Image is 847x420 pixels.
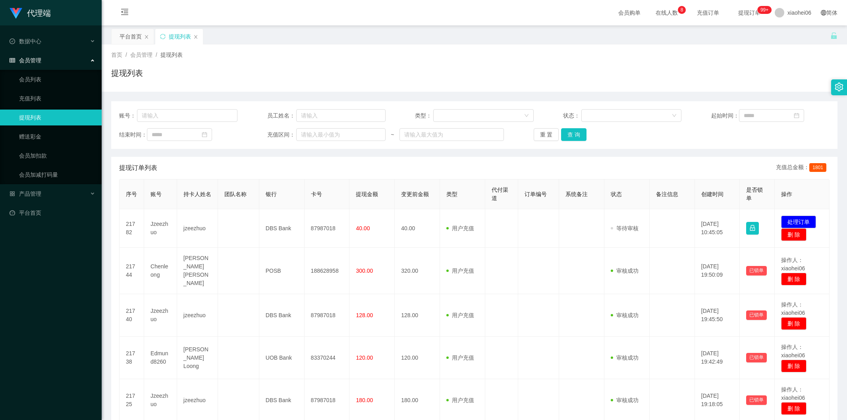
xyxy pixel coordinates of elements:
span: 会员管理 [10,57,41,64]
td: 120.00 [395,337,440,379]
span: 操作人：xiaohei06 [781,301,805,316]
i: 图标: table [10,58,15,63]
span: 提现列表 [160,52,183,58]
button: 已锁单 [746,353,767,362]
button: 删 除 [781,228,806,241]
td: 40.00 [395,209,440,248]
span: 持卡人姓名 [183,191,211,197]
h1: 提现列表 [111,67,143,79]
span: 银行 [266,191,277,197]
span: ~ [386,131,399,139]
i: 图标: close [144,35,149,39]
i: 图标: close [193,35,198,39]
span: 状态 [611,191,622,197]
td: Jzeezhuo [144,209,177,248]
span: 账号 [150,191,162,197]
td: DBS Bank [259,294,305,337]
input: 请输入最小值为 [296,128,386,141]
i: 图标: check-circle-o [10,39,15,44]
span: 是否锁单 [746,187,763,201]
span: 用户充值 [446,397,474,403]
span: 120.00 [356,354,373,361]
td: 128.00 [395,294,440,337]
button: 删 除 [781,273,806,285]
span: 提现订单 [734,10,764,15]
span: 审核成功 [611,354,639,361]
div: 充值总金额： [776,163,830,173]
span: 序号 [126,191,137,197]
span: 代付渠道 [492,187,508,201]
i: 图标: setting [835,83,843,91]
span: 用户充值 [446,312,474,318]
a: 提现列表 [19,110,95,125]
span: 会员管理 [130,52,152,58]
a: 会员加扣款 [19,148,95,164]
a: 充值列表 [19,91,95,106]
a: 会员列表 [19,71,95,87]
input: 请输入 [137,109,237,122]
td: 188628958 [305,248,350,294]
a: 图标: dashboard平台首页 [10,205,95,221]
span: 审核成功 [611,268,639,274]
a: 会员加减打码量 [19,167,95,183]
span: 操作 [781,191,792,197]
span: 产品管理 [10,191,41,197]
span: 等待审核 [611,225,639,231]
button: 处理订单 [781,216,816,228]
span: 充值区间： [267,131,296,139]
i: 图标: down [524,113,529,119]
input: 请输入最大值为 [399,128,504,141]
td: 320.00 [395,248,440,294]
span: 团队名称 [224,191,247,197]
button: 删 除 [781,360,806,372]
h1: 代理端 [27,0,51,26]
span: 用户充值 [446,268,474,274]
span: 用户充值 [446,354,474,361]
span: 审核成功 [611,397,639,403]
td: 21782 [120,209,144,248]
div: 平台首页 [120,29,142,44]
span: 账号： [119,112,137,120]
i: 图标: global [821,10,826,15]
a: 代理端 [10,10,51,16]
span: 起始时间： [711,112,739,120]
button: 查 询 [561,128,587,141]
sup: 8 [678,6,686,14]
img: logo.9652507e.png [10,8,22,19]
span: 充值订单 [693,10,723,15]
span: 创建时间 [701,191,724,197]
i: 图标: down [672,113,677,119]
td: [DATE] 19:45:50 [695,294,740,337]
td: [DATE] 19:42:49 [695,337,740,379]
span: 结束时间： [119,131,147,139]
span: 用户充值 [446,225,474,231]
td: DBS Bank [259,209,305,248]
span: 1801 [809,163,826,172]
span: 提现金额 [356,191,378,197]
span: 操作人：xiaohei06 [781,257,805,272]
span: 员工姓名： [267,112,296,120]
button: 已锁单 [746,310,767,320]
button: 图标: lock [746,222,759,235]
button: 删 除 [781,402,806,415]
td: POSB [259,248,305,294]
td: 87987018 [305,209,350,248]
i: 图标: calendar [794,113,799,118]
td: Edmund8260 [144,337,177,379]
span: 订单编号 [525,191,547,197]
span: 300.00 [356,268,373,274]
button: 重 置 [534,128,559,141]
td: [DATE] 10:45:05 [695,209,740,248]
button: 已锁单 [746,266,767,276]
i: 图标: calendar [202,132,207,137]
span: / [156,52,157,58]
span: 操作人：xiaohei06 [781,386,805,401]
span: 变更前金额 [401,191,429,197]
span: 首页 [111,52,122,58]
button: 删 除 [781,317,806,330]
td: Jzeezhuo [144,294,177,337]
span: 备注信息 [656,191,678,197]
span: 类型： [415,112,433,120]
td: 21740 [120,294,144,337]
span: 状态： [563,112,581,120]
